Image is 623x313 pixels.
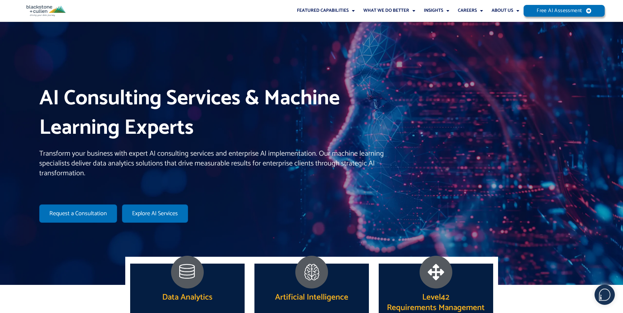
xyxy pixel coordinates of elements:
p: Transform your business with expert AI consulting services and enterprise AI implementation. Our ... [39,149,397,178]
span: Explore AI Services [132,211,178,217]
h1: AI Consulting Services & Machine Learning Experts [39,84,397,143]
h2: Artificial Intelligence [254,292,369,303]
a: Free AI Assessment [524,5,605,17]
h2: Data Analytics [162,292,213,303]
span: Free AI Assessment [537,8,582,13]
a: Explore AI Services [122,204,188,223]
span: Request a Consultation [49,211,107,217]
a: Request a Consultation [39,204,117,223]
img: users%2F5SSOSaKfQqXq3cFEnIZRYMEs4ra2%2Fmedia%2Fimages%2F-Bulle%20blanche%20sans%20fond%20%2B%20ma... [595,285,614,304]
